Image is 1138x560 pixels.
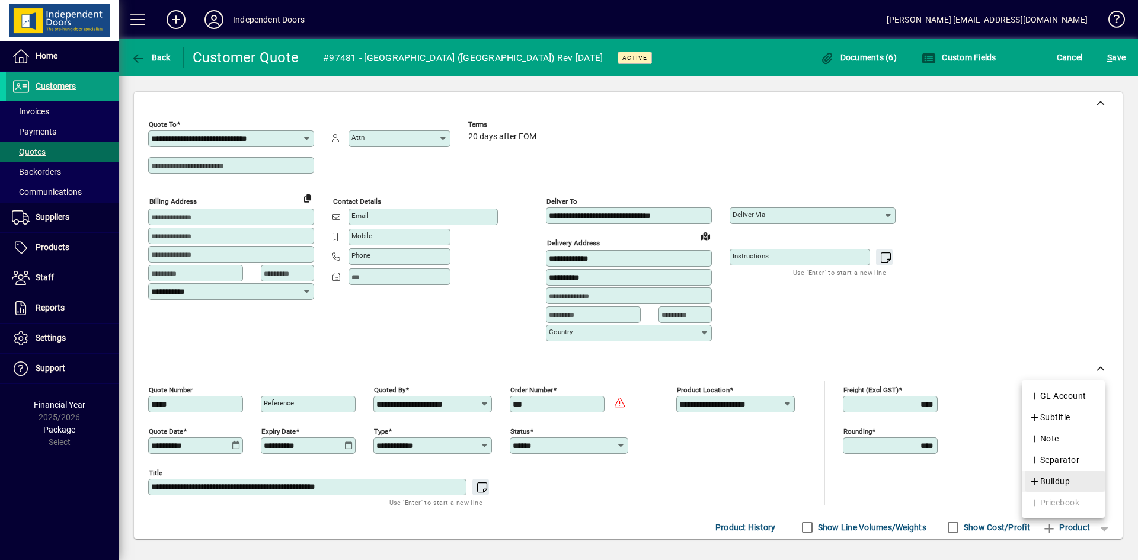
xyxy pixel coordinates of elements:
span: Buildup [1030,474,1070,488]
button: Separator [1022,449,1105,471]
button: Note [1022,428,1105,449]
button: Buildup [1022,471,1105,492]
button: Subtitle [1022,407,1105,428]
span: Note [1030,431,1059,446]
button: Pricebook [1022,492,1105,513]
span: Subtitle [1030,410,1070,424]
span: GL Account [1030,389,1086,403]
span: Pricebook [1030,495,1079,510]
span: Separator [1030,453,1079,467]
button: GL Account [1022,385,1105,407]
